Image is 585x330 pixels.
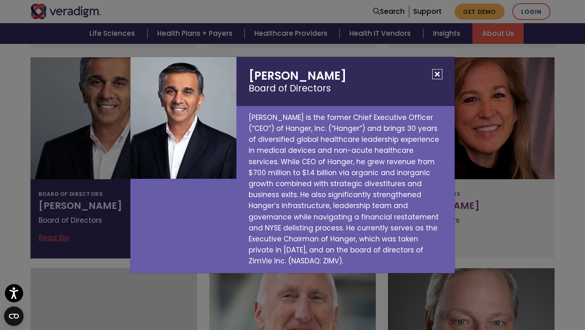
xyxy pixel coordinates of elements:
[236,106,455,273] p: [PERSON_NAME] is the former Chief Executive Officer (“CEO”) of Hanger, Inc. (“Hanger”) and brings...
[236,57,455,106] h2: [PERSON_NAME]
[429,280,575,320] iframe: Drift Chat Widget
[249,83,442,94] small: Board of Directors
[432,69,442,79] button: Close
[4,306,24,326] button: Open CMP widget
